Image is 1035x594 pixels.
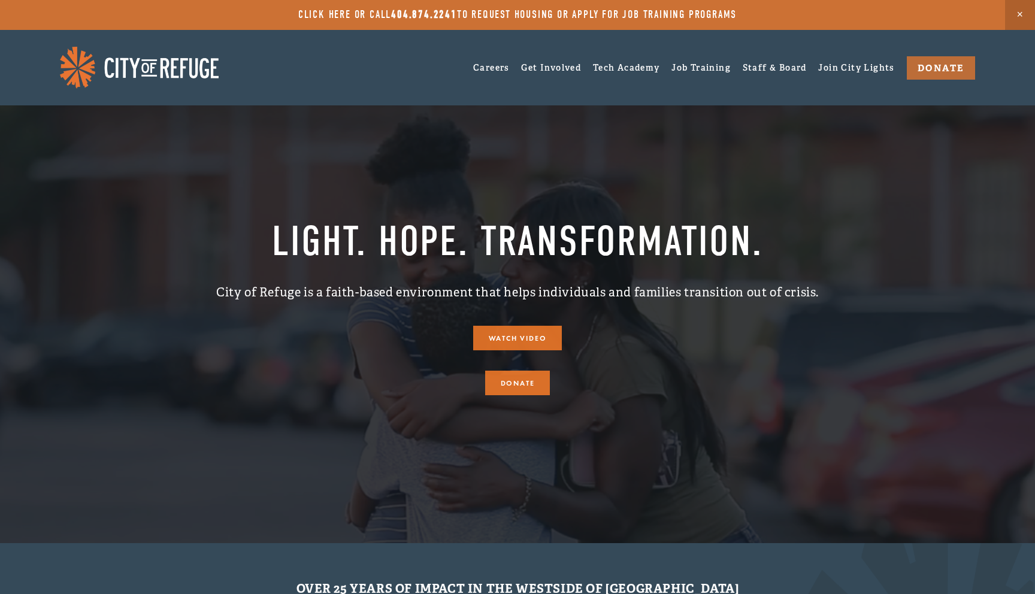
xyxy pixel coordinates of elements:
[60,47,219,88] img: City of Refuge
[671,58,731,77] a: Job Training
[473,326,562,350] a: Watch Video
[60,219,975,265] h1: LIGHT. HOPE. TRANSFORMATION.
[216,285,819,301] h3: City of Refuge is a faith-based environment that helps individuals and families transition out of...
[818,58,894,77] a: Join City Lights
[593,58,660,77] a: Tech Academy
[743,58,807,77] a: Staff & Board
[521,62,581,73] a: Get Involved
[907,56,975,80] a: DONATE
[473,58,510,77] a: Careers
[485,371,550,395] a: Donate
